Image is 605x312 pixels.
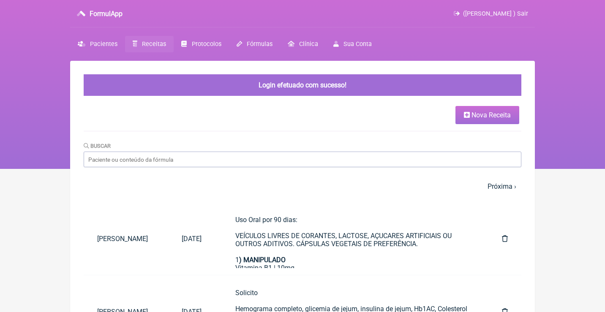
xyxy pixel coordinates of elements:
[455,106,519,124] a: Nova Receita
[90,10,123,18] h3: FormulApp
[70,36,125,52] a: Pacientes
[174,36,229,52] a: Protocolos
[247,41,273,48] span: Fórmulas
[235,264,468,272] div: Vitamina B1 | 10mg
[125,36,174,52] a: Receitas
[142,41,166,48] span: Receitas
[222,209,482,268] a: Uso Oral por 90 dias:VEÍCULOS LIVRES DE CORANTES, LACTOSE, AÇUCARES ARTIFICIAIS OU OUTROS ADITIVO...
[463,10,528,17] span: ([PERSON_NAME] ) Sair
[471,111,511,119] span: Nova Receita
[84,74,521,96] div: Login efetuado com sucesso!
[168,228,215,250] a: [DATE]
[280,36,326,52] a: Clínica
[343,41,372,48] span: Sua Conta
[239,256,286,264] strong: ) MANIPULADO
[84,228,168,250] a: [PERSON_NAME]
[488,182,516,190] a: Próxima ›
[299,41,318,48] span: Clínica
[454,10,528,17] a: ([PERSON_NAME] ) Sair
[84,177,521,195] nav: pager
[192,41,221,48] span: Protocolos
[235,216,468,264] div: Uso Oral por 90 dias: VEÍCULOS LIVRES DE CORANTES, LACTOSE, AÇUCARES ARTIFICIAIS OU OUTROS ADITIV...
[84,152,521,167] input: Paciente ou conteúdo da fórmula
[229,36,280,52] a: Fórmulas
[90,41,117,48] span: Pacientes
[84,143,111,149] label: Buscar
[326,36,379,52] a: Sua Conta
